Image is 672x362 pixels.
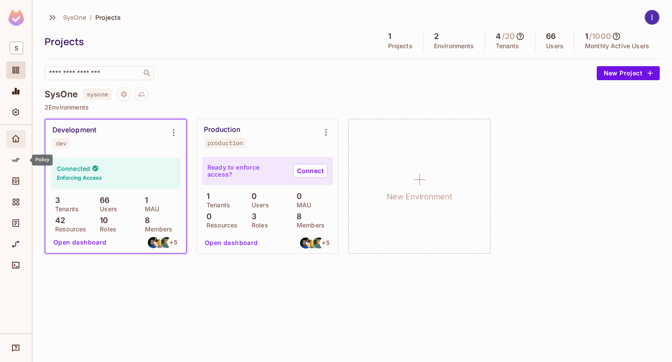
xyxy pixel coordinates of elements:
[434,32,439,41] h5: 2
[6,214,26,232] div: Audit Log
[546,32,556,41] h5: 66
[45,35,373,48] div: Projects
[292,192,302,201] p: 0
[202,222,238,229] p: Resources
[8,10,24,26] img: SReyMgAAAABJRU5ErkJggg==
[589,32,611,41] h5: / 1000
[57,164,90,173] h4: Connected
[293,164,328,178] a: Connect
[170,239,177,245] span: + 5
[52,126,96,135] div: Development
[502,32,515,41] h5: / 20
[6,130,26,148] div: Home
[51,196,60,205] p: 3
[51,226,86,233] p: Resources
[10,42,23,54] span: S
[292,202,311,209] p: MAU
[6,172,26,190] div: Directory
[6,82,26,100] div: Monitoring
[202,212,212,221] p: 0
[140,206,159,213] p: MAU
[202,192,210,201] p: 1
[597,66,660,80] button: New Project
[95,196,109,205] p: 66
[300,238,311,248] img: thienthuatdong@gmail.com
[204,125,240,134] div: Production
[32,155,52,166] div: Policy
[95,216,108,225] p: 10
[51,206,79,213] p: Tenants
[6,256,26,274] div: Connect
[207,164,286,178] p: Ready to enforce access?
[83,89,112,100] span: sysone
[247,222,268,229] p: Roles
[585,43,649,50] p: Monthly Active Users
[95,13,121,21] span: Projects
[140,196,148,205] p: 1
[307,238,318,248] img: quangvinh99162@gmail.com
[292,212,301,221] p: 8
[201,236,262,250] button: Open dashboard
[57,174,102,182] h6: Enforcing Access
[434,43,474,50] p: Environments
[140,216,150,225] p: 8
[140,226,173,233] p: Members
[496,32,501,41] h5: 4
[6,193,26,211] div: Elements
[56,140,66,147] div: dev
[645,10,659,25] img: lâm kiều
[6,339,26,357] div: Help & Updates
[496,43,519,50] p: Tenants
[388,43,413,50] p: Projects
[63,13,86,21] span: SysOne
[6,38,26,58] div: Workspace: SysOne
[90,13,92,21] li: /
[161,237,172,248] img: huydnd.013@gmail.com
[388,32,391,41] h5: 1
[247,202,269,209] p: Users
[322,240,329,246] span: + 5
[45,89,78,99] h4: SysOne
[50,235,110,249] button: Open dashboard
[6,103,26,121] div: Settings
[6,61,26,79] div: Projects
[313,238,324,248] img: huydnd.013@gmail.com
[546,43,563,50] p: Users
[247,192,257,201] p: 0
[6,151,26,169] div: Policy
[585,32,588,41] h5: 1
[247,212,256,221] p: 3
[51,216,65,225] p: 42
[202,202,230,209] p: Tenants
[95,226,116,233] p: Roles
[45,104,660,111] p: 2 Environments
[292,222,325,229] p: Members
[95,206,117,213] p: Users
[148,237,159,248] img: thienthuatdong@gmail.com
[165,124,182,142] button: Environment settings
[6,235,26,253] div: URL Mapping
[117,92,131,100] span: Project settings
[154,237,165,248] img: quangvinh99162@gmail.com
[207,139,243,146] div: production
[387,190,452,203] h1: New Environment
[317,124,335,141] button: Environment settings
